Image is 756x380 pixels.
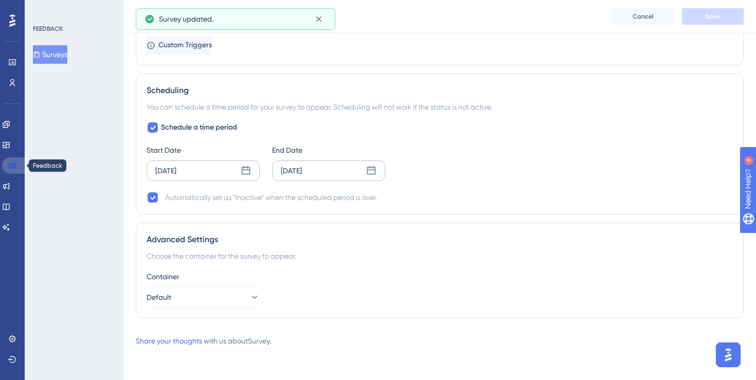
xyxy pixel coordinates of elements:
[136,337,202,345] a: Share your thoughts
[33,25,63,33] div: FEEDBACK
[633,12,654,21] span: Cancel
[147,291,171,303] span: Default
[147,101,733,113] div: You can schedule a time period for your survey to appear. Scheduling will not work if the status ...
[147,144,260,156] div: Start Date
[71,5,75,13] div: 4
[24,3,64,15] span: Need Help?
[682,8,744,25] button: Save
[147,270,733,283] div: Container
[713,339,744,370] iframe: UserGuiding AI Assistant Launcher
[147,250,733,262] div: Choose the container for the survey to appear.
[165,191,377,204] div: Automatically set as “Inactive” when the scheduled period is over.
[147,233,733,246] div: Advanced Settings
[161,121,237,134] span: Schedule a time period
[272,144,385,156] div: End Date
[147,287,260,307] button: Default
[612,8,674,25] button: Cancel
[33,45,67,64] button: Surveys
[136,335,271,347] div: with us about Survey .
[155,165,176,177] div: [DATE]
[706,12,720,21] span: Save
[159,13,213,25] span: Survey updated.
[158,39,212,51] span: Custom Triggers
[147,84,733,97] div: Scheduling
[147,36,212,55] button: Custom Triggers
[281,165,302,177] div: [DATE]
